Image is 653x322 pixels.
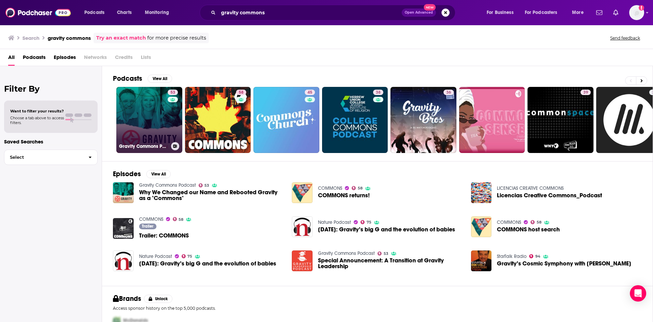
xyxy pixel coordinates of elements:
[182,254,192,258] a: 75
[140,7,178,18] button: open menu
[535,255,540,258] span: 94
[5,6,71,19] a: Podchaser - Follow, Share and Rate Podcasts
[23,52,46,66] a: Podcasts
[378,251,388,256] a: 53
[318,185,342,191] a: COMMONS
[318,227,455,232] span: [DATE]: Gravity’s big G and the evolution of babies
[292,250,313,271] a: Special Announcement: A Transition at Gravity Leadership
[185,87,251,153] a: 58
[376,89,381,96] span: 38
[113,182,134,203] img: Why We Changed our Name and Rebooted Gravity as a "Commons"
[113,74,172,83] a: PodcastsView All
[402,9,436,17] button: Open AdvancedNew
[206,5,462,20] div: Search podcasts, credits, & more...
[471,182,492,203] img: Licencias Creative Commons_Podcast
[168,90,178,95] a: 53
[583,89,588,96] span: 39
[629,5,644,20] button: Show profile menu
[572,8,584,17] span: More
[113,170,171,178] a: EpisodesView All
[148,75,172,83] button: View All
[10,109,64,113] span: Want to filter your results?
[4,150,98,165] button: Select
[529,254,540,258] a: 94
[96,34,146,42] a: Try an exact match
[384,252,388,255] span: 53
[4,155,83,159] span: Select
[629,5,644,20] span: Logged in as Lydia_Gustafson
[141,52,151,66] span: Lists
[22,35,39,41] h3: Search
[8,52,15,66] a: All
[608,35,642,41] button: Send feedback
[525,8,557,17] span: For Podcasters
[142,224,153,228] span: Trailer
[139,233,189,239] a: Trailer: COMMONS
[113,170,141,178] h2: Episodes
[305,90,315,95] a: 45
[537,221,541,224] span: 58
[352,186,363,190] a: 58
[610,7,621,18] a: Show notifications dropdown
[115,52,133,66] span: Credits
[471,216,492,237] img: COMMONS host search
[139,261,276,266] a: 30 August 2018: Gravity’s big G and the evolution of babies
[307,89,312,96] span: 45
[4,138,98,145] p: Saved Searches
[80,7,113,18] button: open menu
[119,143,168,149] h3: Gravity Commons Podcast
[318,193,370,198] a: COMMONS returns!
[113,218,134,239] img: Trailer: COMMONS
[367,221,371,224] span: 75
[593,7,605,18] a: Show notifications dropdown
[10,116,64,125] span: Choose a tab above to access filters.
[424,4,436,11] span: New
[358,187,363,190] span: 58
[318,219,351,225] a: Nature Podcast
[139,216,163,222] a: COMMONS
[139,261,276,266] span: [DATE]: Gravity’s big G and the evolution of babies
[630,285,646,302] div: Open Intercom Messenger
[373,90,383,95] a: 38
[4,84,98,94] h2: Filter By
[144,295,173,303] button: Unlock
[567,7,592,18] button: open menu
[292,216,313,237] img: 30 August 2018: Gravity’s big G and the evolution of babies
[113,250,134,271] img: 30 August 2018: Gravity’s big G and the evolution of babies
[139,254,172,259] a: Nature Podcast
[497,227,560,232] a: COMMONS host search
[113,74,142,83] h2: Podcasts
[204,184,209,187] span: 53
[199,183,210,187] a: 53
[629,5,644,20] img: User Profile
[361,220,371,224] a: 75
[639,5,644,11] svg: Add a profile image
[497,219,521,225] a: COMMONS
[405,11,433,14] span: Open Advanced
[139,189,284,201] a: Why We Changed our Name and Rebooted Gravity as a "Commons"
[528,87,593,153] a: 39
[318,258,463,269] span: Special Announcement: A Transition at Gravity Leadership
[322,87,388,153] a: 38
[117,8,132,17] span: Charts
[497,185,564,191] a: LICENCIAS CREATIVE COMMONS
[139,182,196,188] a: Gravity Commons Podcast
[253,87,319,153] a: 45
[581,90,591,95] a: 39
[54,52,76,66] a: Episodes
[443,90,454,95] a: 36
[497,261,631,266] span: Gravity’s Cosmic Symphony with [PERSON_NAME]
[145,8,169,17] span: Monitoring
[497,193,602,198] a: Licencias Creative Commons_Podcast
[147,34,206,42] span: for more precise results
